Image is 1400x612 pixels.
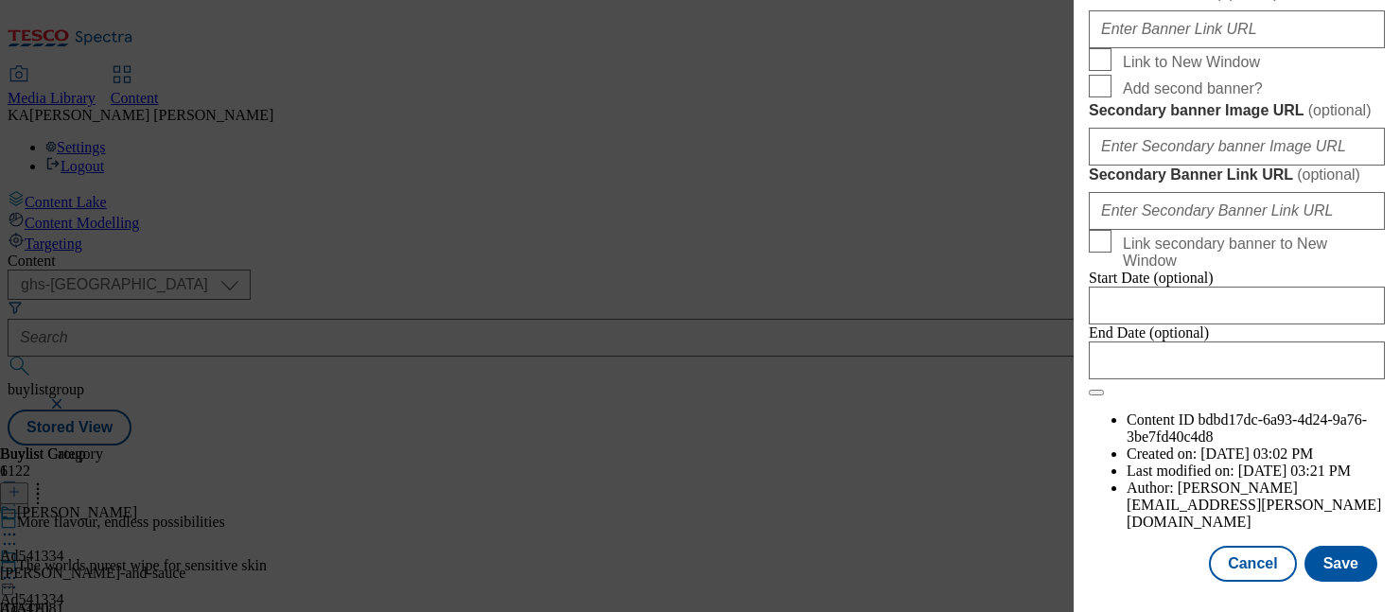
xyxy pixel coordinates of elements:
[1297,166,1360,183] span: ( optional )
[1089,341,1385,379] input: Enter Date
[1209,546,1296,582] button: Cancel
[1127,411,1385,446] li: Content ID
[1127,463,1385,480] li: Last modified on:
[1127,480,1385,531] li: Author:
[1127,480,1381,530] span: [PERSON_NAME][EMAIL_ADDRESS][PERSON_NAME][DOMAIN_NAME]
[1089,324,1209,341] span: End Date (optional)
[1089,166,1385,184] label: Secondary Banner Link URL
[1127,411,1367,445] span: bdbd17dc-6a93-4d24-9a76-3be7fd40c4d8
[1089,287,1385,324] input: Enter Date
[1304,546,1377,582] button: Save
[1308,102,1372,118] span: ( optional )
[1089,101,1385,120] label: Secondary banner Image URL
[1089,10,1385,48] input: Enter Banner Link URL
[1123,236,1377,270] span: Link secondary banner to New Window
[1089,192,1385,230] input: Enter Secondary Banner Link URL
[1089,270,1214,286] span: Start Date (optional)
[1127,446,1385,463] li: Created on:
[1123,80,1263,97] span: Add second banner?
[1200,446,1313,462] span: [DATE] 03:02 PM
[1238,463,1351,479] span: [DATE] 03:21 PM
[1123,54,1260,71] span: Link to New Window
[1089,128,1385,166] input: Enter Secondary banner Image URL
